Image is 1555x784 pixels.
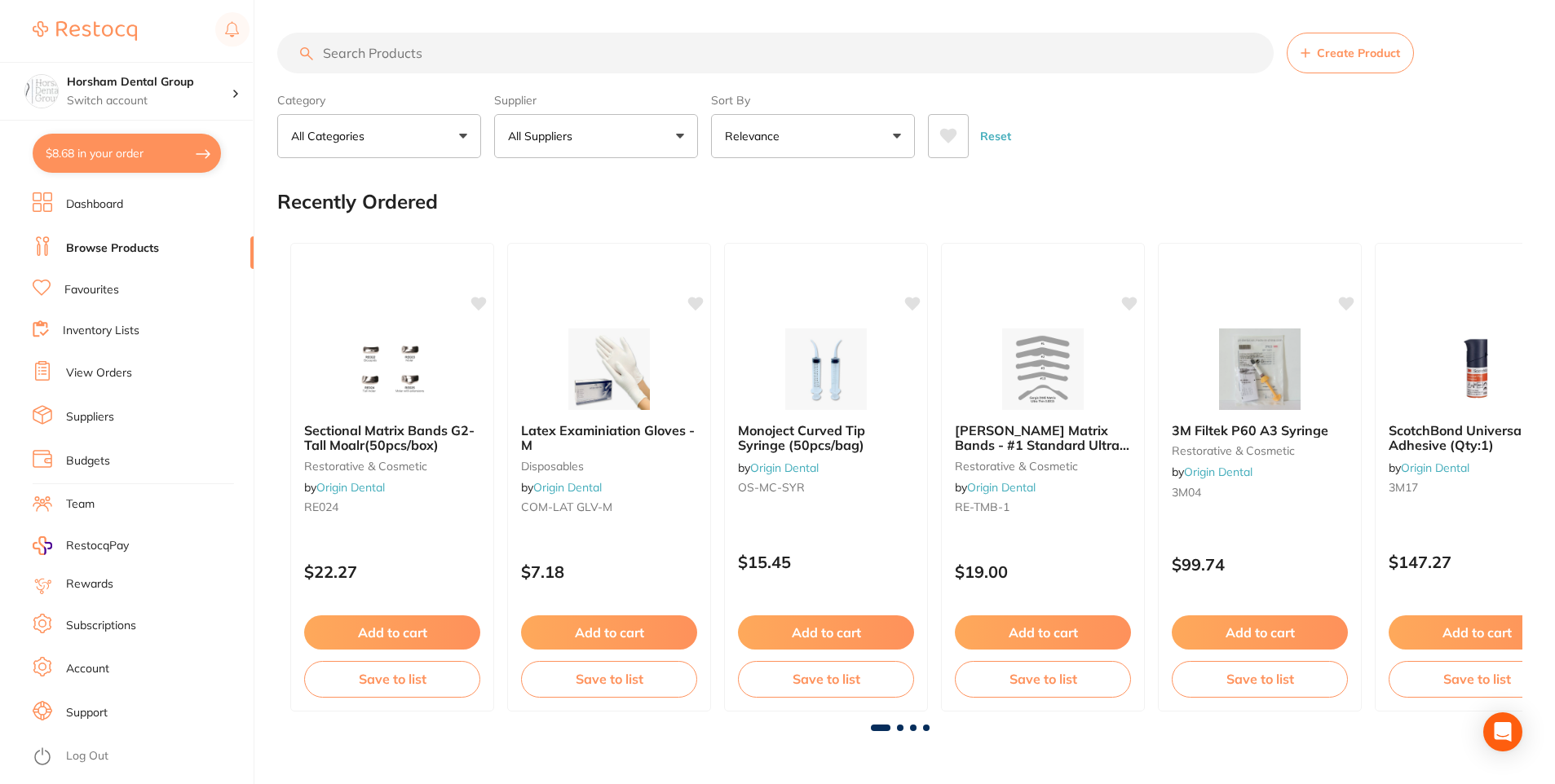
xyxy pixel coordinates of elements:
span: by [738,460,819,475]
a: Log Out [66,748,108,764]
span: by [955,480,1036,495]
a: Origin Dental [1401,460,1469,475]
span: by [1172,465,1252,479]
small: restorative & cosmetic [1172,444,1348,457]
img: Monoject Curved Tip Syringe (50pcs/bag) [773,328,879,410]
a: Origin Dental [316,480,385,495]
button: Add to cart [955,615,1131,650]
a: Dashboard [66,196,123,213]
a: Budgets [66,453,110,469]
a: Team [66,496,95,513]
button: Save to list [521,661,697,697]
small: restorative & cosmetic [304,460,480,473]
b: Sectional Matrix Bands G2-Tall Moalr(50pcs/box) [304,423,480,453]
small: RE-TMB-1 [955,500,1131,513]
p: $22.27 [304,562,480,581]
span: Create Product [1317,46,1400,59]
small: 3M04 [1172,486,1348,499]
span: by [1389,460,1469,475]
p: All Categories [291,128,371,144]
button: Save to list [955,661,1131,697]
img: ScotchBond Universal Plus Adhesive (Qty:1) [1424,328,1530,410]
a: Suppliers [66,409,114,425]
p: All Suppliers [508,128,579,144]
p: $7.18 [521,562,697,581]
img: 3M Filtek P60 A3 Syringe [1207,328,1313,410]
a: Inventory Lists [63,323,139,339]
button: Save to list [1172,661,1348,697]
a: Restocq Logo [33,12,137,50]
b: Monoject Curved Tip Syringe (50pcs/bag) [738,423,914,453]
a: Origin Dental [1184,465,1252,479]
button: Log Out [33,744,249,770]
small: restorative & cosmetic [955,460,1131,473]
a: View Orders [66,365,132,381]
a: Rewards [66,576,113,592]
a: Subscriptions [66,618,136,634]
b: 3M Filtek P60 A3 Syringe [1172,423,1348,438]
input: Search Products [277,33,1274,73]
h4: Horsham Dental Group [67,74,232,90]
a: RestocqPay [33,536,129,555]
a: Origin Dental [750,460,819,475]
a: Account [66,661,109,677]
img: Tofflemire Matrix Bands - #1 Standard Ultra Thin 0.0015 (144pcs/bag) [990,328,1096,410]
button: Save to list [304,661,480,697]
img: Sectional Matrix Bands G2-Tall Moalr(50pcs/box) [339,328,445,410]
p: $99.74 [1172,555,1348,574]
div: Open Intercom Messenger [1483,712,1522,751]
img: RestocqPay [33,536,52,555]
p: Relevance [725,128,786,144]
small: COM-LAT GLV-M [521,500,697,513]
label: Supplier [494,93,698,108]
img: Restocq Logo [33,21,137,41]
small: RE024 [304,500,480,513]
span: by [304,480,385,495]
span: by [521,480,602,495]
button: Add to cart [521,615,697,650]
small: disposables [521,460,697,473]
button: All Categories [277,114,481,158]
label: Category [277,93,481,108]
button: Add to cart [738,615,914,650]
p: Switch account [67,93,232,109]
label: Sort By [711,93,915,108]
a: Origin Dental [967,480,1036,495]
a: Origin Dental [533,480,602,495]
img: Horsham Dental Group [25,75,58,108]
a: Favourites [64,282,119,298]
button: Reset [975,114,1016,158]
button: Create Product [1287,33,1414,73]
h2: Recently Ordered [277,191,438,214]
button: Add to cart [304,615,480,650]
button: $8.68 in your order [33,134,221,173]
button: Add to cart [1172,615,1348,650]
small: OS-MC-SYR [738,481,914,494]
a: Browse Products [66,240,159,257]
button: All Suppliers [494,114,698,158]
p: $15.45 [738,553,914,571]
button: Relevance [711,114,915,158]
b: Latex Examiniation Gloves - M [521,423,697,453]
a: Support [66,705,108,721]
button: Save to list [738,661,914,697]
span: RestocqPay [66,538,129,554]
img: Latex Examiniation Gloves - M [556,328,662,410]
b: Tofflemire Matrix Bands - #1 Standard Ultra Thin 0.0015 (144pcs/bag) [955,423,1131,453]
p: $19.00 [955,562,1131,581]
